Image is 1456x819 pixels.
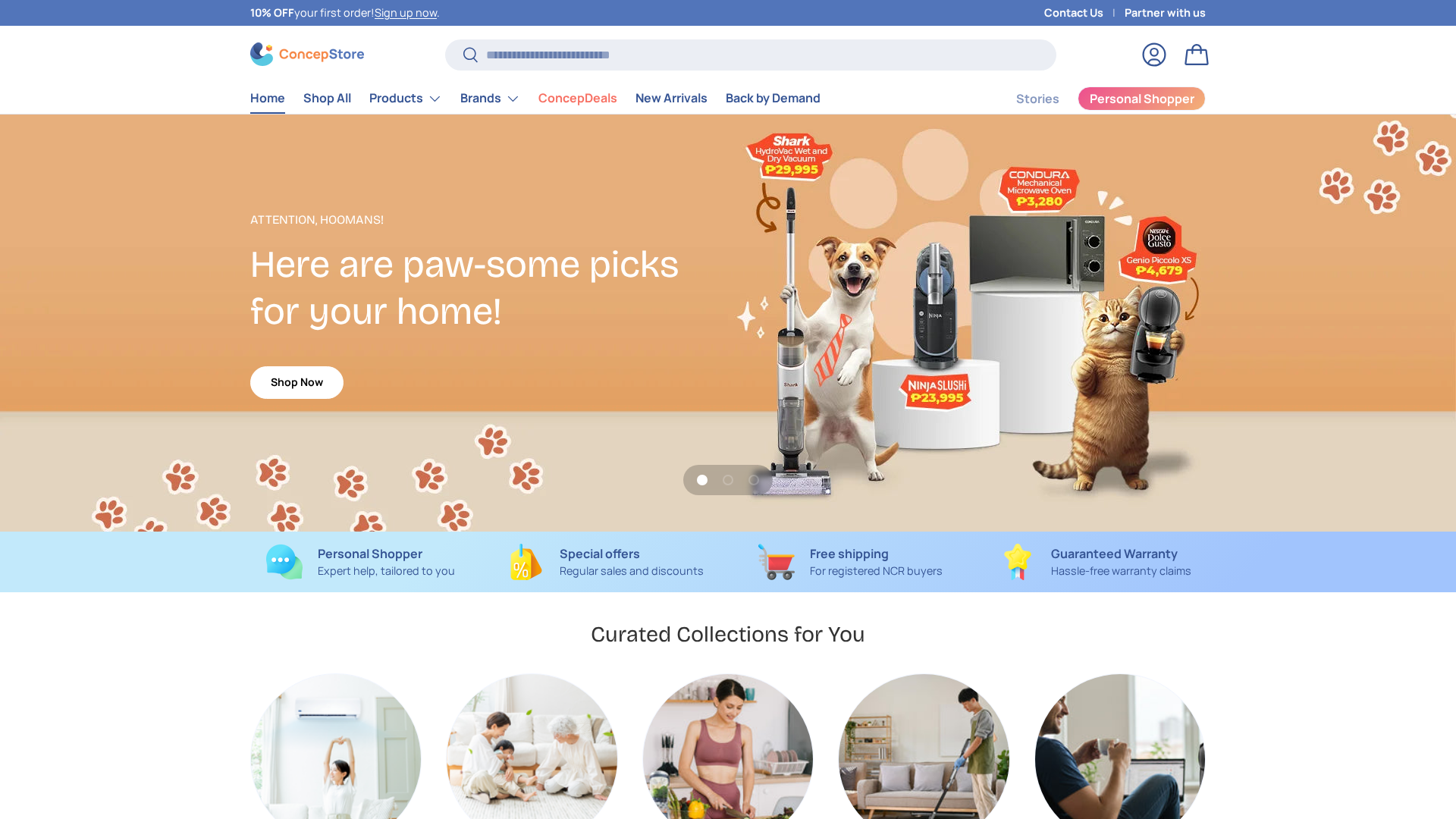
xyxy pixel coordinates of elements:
a: Back by Demand [726,83,821,113]
strong: Special offers [560,545,640,562]
h2: Curated Collections for You [591,620,865,648]
p: Regular sales and discounts [560,563,704,579]
strong: Free shipping [810,545,889,562]
p: Attention, Hoomans! [250,211,728,229]
p: your first order! . [250,5,440,21]
nav: Primary [250,83,821,114]
img: ConcepStore [250,42,364,66]
p: Hassle-free warranty claims [1051,563,1191,579]
span: Personal Shopper [1090,93,1194,105]
a: Partner with us [1125,5,1206,21]
strong: 10% OFF [250,5,294,20]
strong: Guaranteed Warranty [1051,545,1178,562]
a: Free shipping For registered NCR buyers [740,544,961,580]
a: Stories [1016,84,1059,114]
nav: Secondary [980,83,1206,114]
a: Brands [460,83,520,114]
a: Guaranteed Warranty Hassle-free warranty claims [985,544,1206,580]
a: Shop Now [250,366,344,399]
h2: Here are paw-some picks for your home! [250,241,728,335]
a: Contact Us [1044,5,1125,21]
a: Products [369,83,442,114]
strong: Personal Shopper [318,545,422,562]
a: Personal Shopper [1078,86,1206,111]
a: Personal Shopper Expert help, tailored to you [250,544,471,580]
a: Special offers Regular sales and discounts [495,544,716,580]
a: New Arrivals [635,83,708,113]
p: For registered NCR buyers [810,563,943,579]
a: ConcepDeals [538,83,617,113]
a: Sign up now [375,5,437,20]
summary: Brands [451,83,529,114]
p: Expert help, tailored to you [318,563,455,579]
a: Home [250,83,285,113]
a: Shop All [303,83,351,113]
summary: Products [360,83,451,114]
